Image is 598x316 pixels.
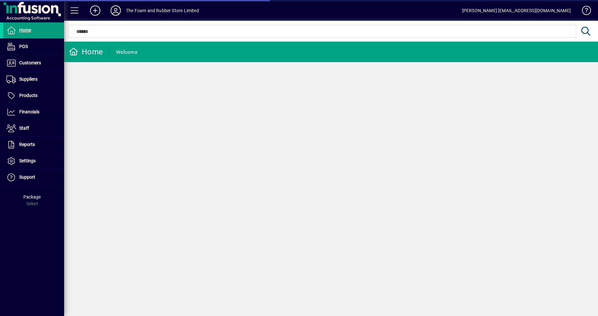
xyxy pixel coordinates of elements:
[19,44,28,49] span: POS
[105,5,126,16] button: Profile
[126,5,199,16] div: The Foam and Rubber Store Limited
[3,104,64,120] a: Financials
[19,60,41,65] span: Customers
[3,71,64,87] a: Suppliers
[69,47,103,57] div: Home
[3,120,64,136] a: Staff
[3,55,64,71] a: Customers
[19,77,37,82] span: Suppliers
[19,142,35,147] span: Reports
[3,39,64,55] a: POS
[19,126,29,131] span: Staff
[19,174,35,180] span: Support
[85,5,105,16] button: Add
[19,93,37,98] span: Products
[19,158,36,163] span: Settings
[462,5,571,16] div: [PERSON_NAME] [EMAIL_ADDRESS][DOMAIN_NAME]
[3,137,64,153] a: Reports
[3,88,64,104] a: Products
[3,169,64,185] a: Support
[19,28,31,33] span: Home
[3,153,64,169] a: Settings
[116,47,137,57] div: Welcome
[577,1,590,22] a: Knowledge Base
[23,194,41,199] span: Package
[19,109,39,114] span: Financials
